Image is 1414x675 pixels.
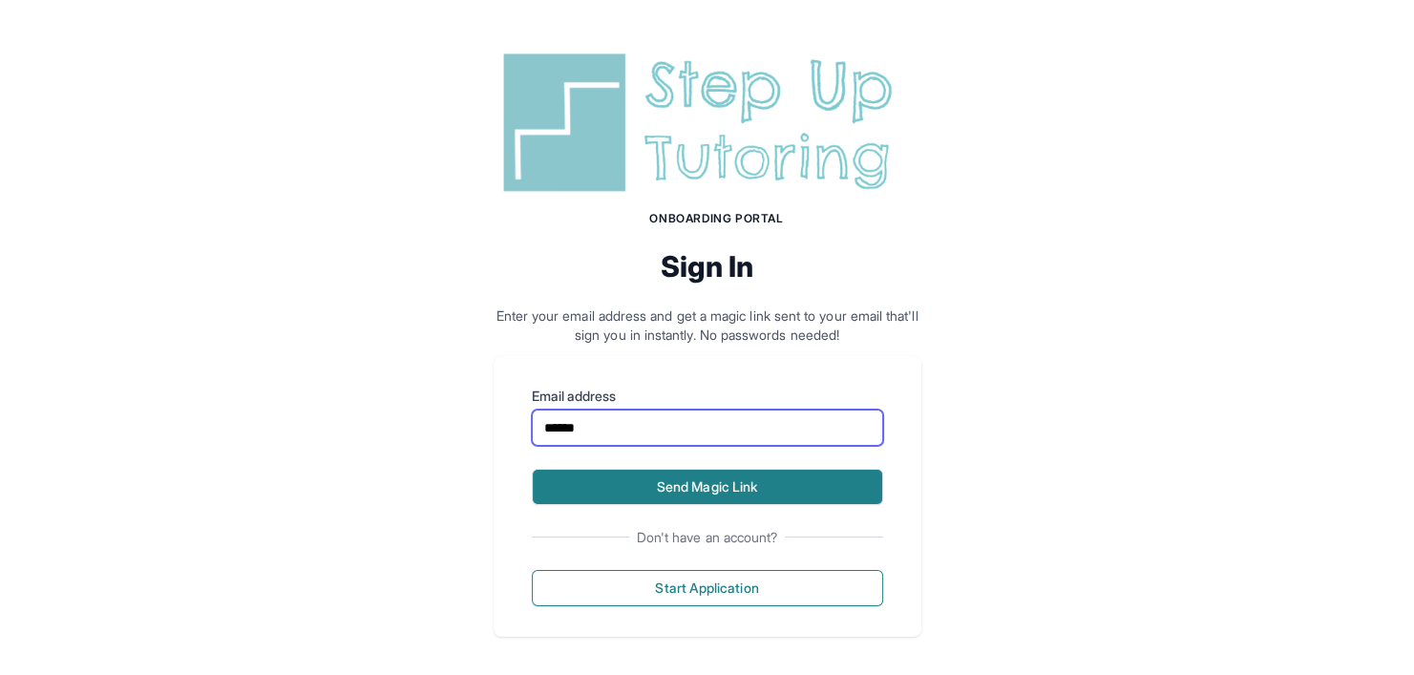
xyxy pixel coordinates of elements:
[532,570,883,606] button: Start Application
[513,211,921,226] h1: Onboarding Portal
[532,469,883,505] button: Send Magic Link
[494,306,921,345] p: Enter your email address and get a magic link sent to your email that'll sign you in instantly. N...
[532,387,883,406] label: Email address
[629,528,786,547] span: Don't have an account?
[494,249,921,284] h2: Sign In
[494,46,921,200] img: Step Up Tutoring horizontal logo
